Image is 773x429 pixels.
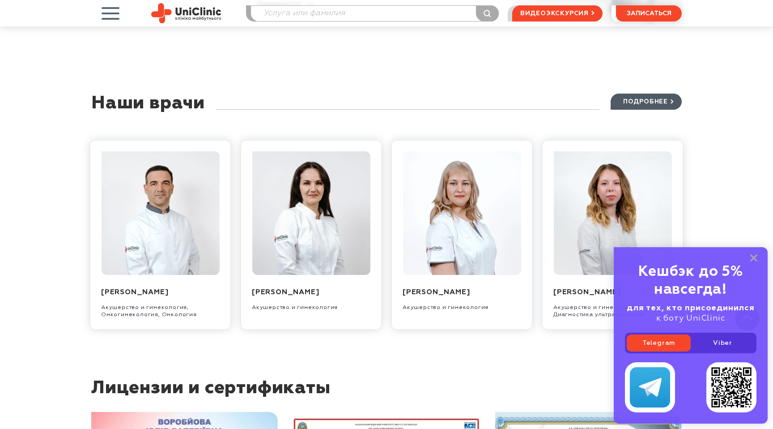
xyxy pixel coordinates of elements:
[91,378,682,412] div: Лицензии и сертификаты
[520,6,589,21] span: видеоэкскурсия
[403,297,521,311] div: Акушерство и гинекология
[553,289,620,296] a: [PERSON_NAME]
[616,5,682,21] button: записаться
[252,289,319,296] a: [PERSON_NAME]
[101,297,220,318] div: Акушерство и гинекология, Онкогинекология, Онкология
[252,210,370,216] a: Воробьева Юлия Валерьевна
[403,289,470,296] a: [PERSON_NAME]
[252,297,370,311] div: Акушерство и гинекология
[512,5,603,21] a: видеоэкскурсия
[403,210,521,216] a: Таранова Юлия Владимировна
[102,210,220,216] a: Цурканенко Андрей Дмитриевич
[91,94,205,127] div: Наши врачи
[691,335,755,352] a: Viber
[611,94,682,110] a: подробнее
[625,303,756,324] div: к боту UniClinic
[625,263,756,299] div: Кешбэк до 5% навсегда!
[627,10,671,17] span: записаться
[627,335,691,352] a: Telegram
[252,151,370,275] img: Воробьева Юлия Валерьевна
[101,289,168,296] a: [PERSON_NAME]
[623,94,668,109] span: подробнее
[251,6,498,21] input: Услуга или фамилия
[553,297,672,318] div: Акушерство и гинекология, Диагностика ультразвуковая
[627,304,755,312] b: для тех, кто присоединился
[554,210,672,216] a: Рязанова Елена Дмитриевна
[102,151,220,275] img: Цурканенко Андрей Дмитриевич
[403,151,521,275] img: Таранова Юлия Владимировна
[151,3,221,23] img: Site
[554,151,672,275] img: Рязанова Елена Дмитриевна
